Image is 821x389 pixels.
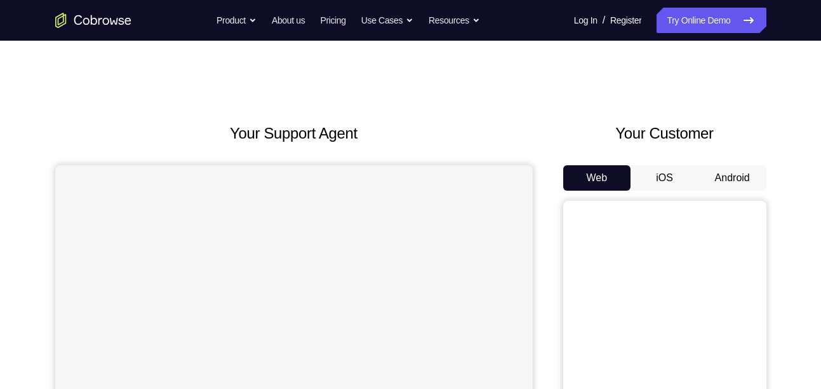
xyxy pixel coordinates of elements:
[429,8,480,33] button: Resources
[698,165,766,191] button: Android
[320,8,345,33] a: Pricing
[55,122,533,145] h2: Your Support Agent
[55,13,131,28] a: Go to the home page
[631,165,698,191] button: iOS
[217,8,257,33] button: Product
[574,8,597,33] a: Log In
[610,8,641,33] a: Register
[657,8,766,33] a: Try Online Demo
[563,122,766,145] h2: Your Customer
[563,165,631,191] button: Web
[361,8,413,33] button: Use Cases
[272,8,305,33] a: About us
[603,13,605,28] span: /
